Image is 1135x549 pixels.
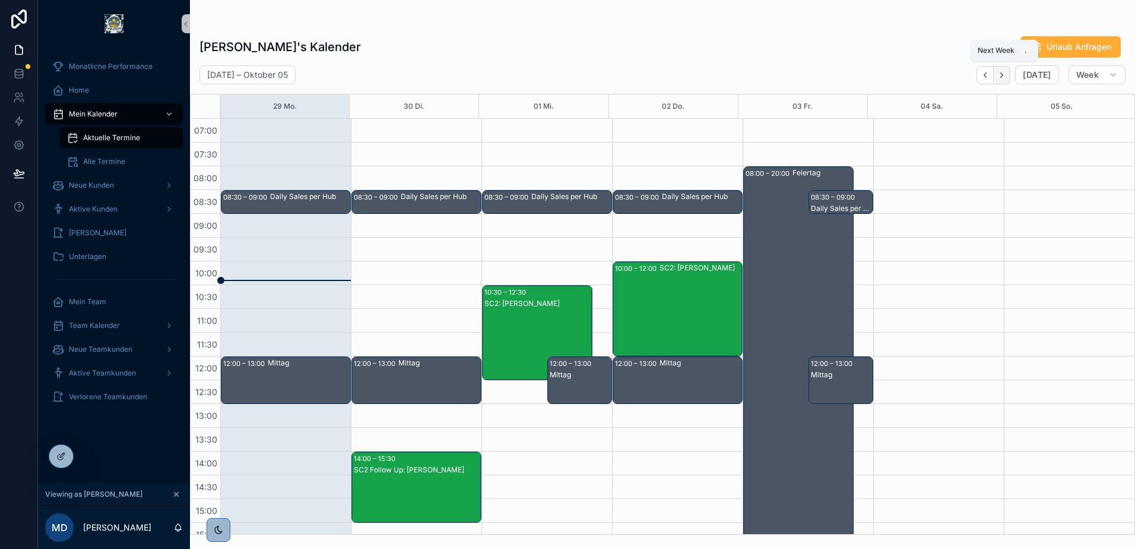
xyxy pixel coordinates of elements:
[273,94,297,118] div: 29 Mo.
[45,222,183,244] a: [PERSON_NAME]
[1069,65,1126,84] button: Week
[548,357,612,403] div: 12:00 – 13:00Mittag
[69,62,153,71] span: Monatliche Performance
[1023,70,1051,80] span: [DATE]
[199,39,361,55] h1: [PERSON_NAME]'s Kalender
[83,522,151,534] p: [PERSON_NAME]
[792,168,852,178] div: Feiertag
[59,127,183,149] a: Aktuelle Termine
[69,297,106,307] span: Mein Team
[534,94,554,118] button: 01 Mi.
[45,103,183,125] a: Mein Kalender
[268,358,350,368] div: Mittag
[191,173,220,183] span: 08:00
[613,357,742,403] div: 12:00 – 13:00Mittag
[994,66,1010,84] button: Next
[662,192,741,201] div: Daily Sales per Hub
[192,458,220,468] span: 14:00
[550,358,594,370] div: 12:00 – 13:00
[792,94,813,118] button: 03 Fr.
[45,490,142,499] span: Viewing as [PERSON_NAME]
[69,345,132,354] span: Neue Teamkunden
[45,80,183,101] a: Home
[809,357,873,403] div: 12:00 – 13:00Mittag
[193,506,220,516] span: 15:00
[484,191,531,203] div: 08:30 – 09:00
[193,529,220,539] span: 15:30
[69,252,106,261] span: Unterlagen
[615,191,662,203] div: 08:30 – 09:00
[352,357,481,403] div: 12:00 – 13:00Mittag
[69,204,118,214] span: Aktive Kunden
[194,315,220,326] span: 11:00
[192,411,220,421] span: 13:00
[660,358,741,368] div: Mittag
[401,192,480,201] div: Daily Sales per Hub
[191,220,220,231] span: 09:00
[354,453,398,465] div: 14:00 – 15:30
[192,387,220,397] span: 12:30
[811,358,855,370] div: 12:00 – 13:00
[978,46,1014,55] span: Next Week
[69,368,136,378] span: Aktive Teamkunden
[52,520,68,535] span: MD
[660,263,741,273] div: SC2: [PERSON_NAME]
[207,69,288,81] h2: [DATE] – Oktober 05
[270,192,350,201] div: Daily Sales per Hub
[613,262,742,356] div: 10:00 – 12:00SC2: [PERSON_NAME]
[192,268,220,278] span: 10:00
[404,94,424,118] button: 30 Di.
[811,191,858,203] div: 08:30 – 09:00
[83,157,125,166] span: Alle Termine
[192,292,220,302] span: 10:30
[191,244,220,254] span: 09:30
[921,94,943,118] button: 04 Sa.
[615,263,660,274] div: 10:00 – 12:00
[45,315,183,336] a: Team Kalender
[354,465,480,475] div: SC2 Follow Up: [PERSON_NAME]
[352,191,481,213] div: 08:30 – 09:00Daily Sales per Hub
[1015,65,1058,84] button: [DATE]
[398,358,480,368] div: Mittag
[104,14,123,33] img: App logo
[45,339,183,360] a: Neue Teamkunden
[221,191,350,213] div: 08:30 – 09:00Daily Sales per Hub
[192,363,220,373] span: 12:00
[746,168,792,179] div: 08:00 – 20:00
[484,286,529,298] div: 10:30 – 12:30
[69,86,89,95] span: Home
[550,370,611,380] div: Mittag
[352,452,481,522] div: 14:00 – 15:30SC2 Follow Up: [PERSON_NAME]
[1020,46,1030,55] span: .
[1051,94,1073,118] button: 05 So.
[69,181,114,190] span: Neue Kunden
[69,321,120,330] span: Team Kalender
[811,204,873,213] div: Daily Sales per Hub
[59,151,183,172] a: Alle Termine
[221,357,350,403] div: 12:00 – 13:00Mittag
[45,291,183,313] a: Mein Team
[809,191,873,213] div: 08:30 – 09:00Daily Sales per Hub
[45,56,183,77] a: Monatliche Performance
[191,197,220,207] span: 08:30
[354,191,401,203] div: 08:30 – 09:00
[484,299,591,308] div: SC2: [PERSON_NAME]
[354,358,398,370] div: 12:00 – 13:00
[977,66,994,84] button: Back
[69,228,126,238] span: [PERSON_NAME]
[662,94,684,118] button: 02 Do.
[223,358,268,370] div: 12:00 – 13:00
[45,386,183,408] a: Verlorene Teamkunden
[1020,36,1121,58] button: Urlaub Anfragen
[531,192,611,201] div: Daily Sales per Hub
[223,191,270,203] div: 08:30 – 09:00
[483,191,611,213] div: 08:30 – 09:00Daily Sales per Hub
[191,125,220,135] span: 07:00
[69,392,147,402] span: Verlorene Teamkunden
[45,175,183,196] a: Neue Kunden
